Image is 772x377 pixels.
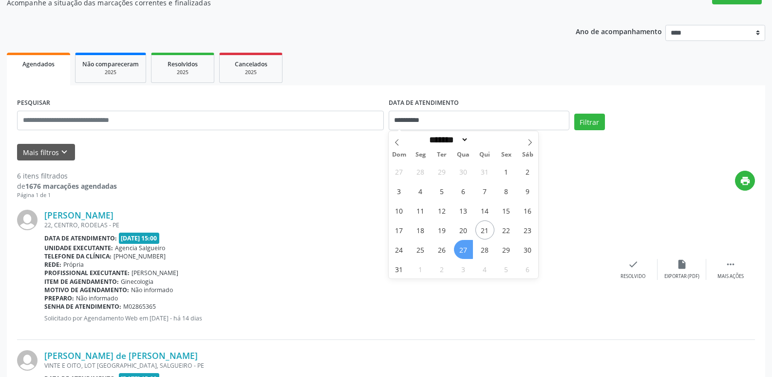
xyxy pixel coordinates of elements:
[235,60,267,68] span: Cancelados
[497,220,516,239] span: Agosto 22, 2025
[44,294,74,302] b: Preparo:
[44,278,119,286] b: Item de agendamento:
[475,201,494,220] span: Agosto 14, 2025
[475,162,494,181] span: Julho 31, 2025
[454,220,473,239] span: Agosto 20, 2025
[82,60,139,68] span: Não compareceram
[475,240,494,259] span: Agosto 28, 2025
[475,220,494,239] span: Agosto 21, 2025
[517,152,538,158] span: Sáb
[433,259,452,278] span: Setembro 2, 2025
[390,162,409,181] span: Julho 27, 2025
[158,69,207,76] div: 2025
[717,273,744,280] div: Mais ações
[119,233,160,244] span: [DATE] 15:00
[82,69,139,76] div: 2025
[44,350,198,361] a: [PERSON_NAME] de [PERSON_NAME]
[44,314,609,322] p: Solicitado por Agendamento Web em [DATE] - há 14 dias
[17,210,38,230] img: img
[475,259,494,278] span: Setembro 4, 2025
[664,273,699,280] div: Exportar (PDF)
[121,278,153,286] span: Ginecologia
[17,96,50,111] label: PESQUISAR
[677,259,687,270] i: insert_drive_file
[433,201,452,220] span: Agosto 12, 2025
[411,220,430,239] span: Agosto 18, 2025
[59,147,70,158] i: keyboard_arrow_down
[431,152,452,158] span: Ter
[17,181,117,191] div: de
[497,259,516,278] span: Setembro 5, 2025
[63,260,84,269] span: Própria
[115,244,165,252] span: Agencia Salgueiro
[44,269,130,277] b: Profissional executante:
[518,162,537,181] span: Agosto 2, 2025
[131,286,173,294] span: Não informado
[389,152,410,158] span: Dom
[454,181,473,200] span: Agosto 6, 2025
[390,201,409,220] span: Agosto 10, 2025
[17,350,38,371] img: img
[628,259,639,270] i: check
[390,220,409,239] span: Agosto 17, 2025
[168,60,198,68] span: Resolvidos
[411,259,430,278] span: Setembro 1, 2025
[25,181,117,191] strong: 1676 marcações agendadas
[576,25,662,37] p: Ano de acompanhamento
[17,144,75,161] button: Mais filtroskeyboard_arrow_down
[44,221,609,229] div: 22, CENTRO, RODELAS - PE
[390,181,409,200] span: Agosto 3, 2025
[469,135,501,145] input: Year
[411,181,430,200] span: Agosto 4, 2025
[735,171,755,191] button: print
[740,176,751,186] i: print
[433,220,452,239] span: Agosto 19, 2025
[725,259,736,270] i: 
[497,181,516,200] span: Agosto 8, 2025
[497,201,516,220] span: Agosto 15, 2025
[518,240,537,259] span: Agosto 30, 2025
[452,152,474,158] span: Qua
[132,269,178,277] span: [PERSON_NAME]
[226,69,275,76] div: 2025
[475,181,494,200] span: Agosto 7, 2025
[76,294,118,302] span: Não informado
[123,302,156,311] span: M02865365
[497,162,516,181] span: Agosto 1, 2025
[497,240,516,259] span: Agosto 29, 2025
[44,260,61,269] b: Rede:
[433,181,452,200] span: Agosto 5, 2025
[454,162,473,181] span: Julho 30, 2025
[44,234,117,242] b: Data de atendimento:
[454,259,473,278] span: Setembro 3, 2025
[433,162,452,181] span: Julho 29, 2025
[44,361,609,370] div: VINTE E OITO, LOT [GEOGRAPHIC_DATA], SALGUEIRO - PE
[621,273,645,280] div: Resolvido
[389,96,459,111] label: DATA DE ATENDIMENTO
[433,240,452,259] span: Agosto 26, 2025
[17,171,117,181] div: 6 itens filtrados
[390,259,409,278] span: Agosto 31, 2025
[44,252,112,260] b: Telefone da clínica:
[411,162,430,181] span: Julho 28, 2025
[113,252,166,260] span: [PHONE_NUMBER]
[518,259,537,278] span: Setembro 6, 2025
[518,201,537,220] span: Agosto 16, 2025
[518,220,537,239] span: Agosto 23, 2025
[44,286,129,294] b: Motivo de agendamento:
[44,210,113,220] a: [PERSON_NAME]
[426,135,469,145] select: Month
[44,244,113,252] b: Unidade executante:
[574,114,605,130] button: Filtrar
[411,201,430,220] span: Agosto 11, 2025
[411,240,430,259] span: Agosto 25, 2025
[22,60,55,68] span: Agendados
[390,240,409,259] span: Agosto 24, 2025
[410,152,431,158] span: Seg
[454,201,473,220] span: Agosto 13, 2025
[454,240,473,259] span: Agosto 27, 2025
[44,302,121,311] b: Senha de atendimento:
[495,152,517,158] span: Sex
[518,181,537,200] span: Agosto 9, 2025
[474,152,495,158] span: Qui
